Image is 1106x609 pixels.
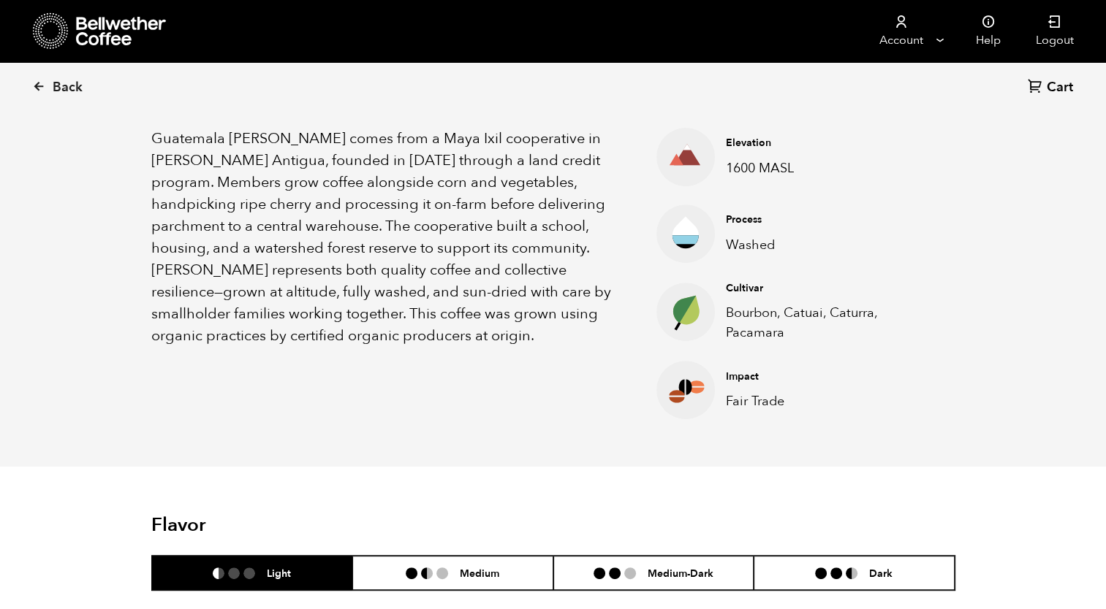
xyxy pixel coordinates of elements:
h4: Impact [726,369,928,384]
p: Bourbon, Catuai, Caturra, Pacamara [726,303,928,342]
p: Washed [726,235,928,255]
h4: Elevation [726,136,928,150]
p: Fair Trade [726,391,928,411]
h2: Flavor [151,514,420,537]
h6: Light [267,567,291,579]
p: Guatemala [PERSON_NAME] comes from a Maya Ixil cooperative in [PERSON_NAME] Antigua, founded in [... [151,128,621,347]
h6: Medium-Dark [648,567,713,579]
h6: Dark [869,567,893,579]
span: Cart [1047,79,1073,96]
h4: Process [726,212,928,227]
a: Cart [1028,78,1077,98]
h6: Medium [460,567,499,579]
span: Back [53,79,83,96]
h4: Cultivar [726,281,928,296]
p: 1600 MASL [726,158,928,178]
